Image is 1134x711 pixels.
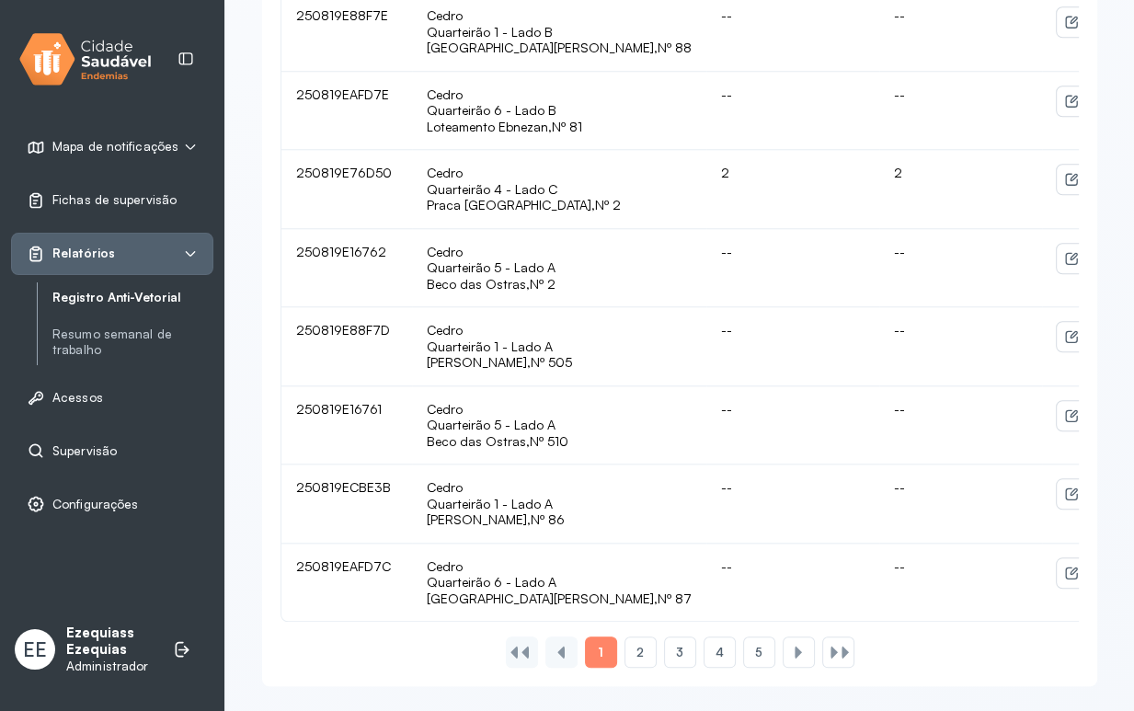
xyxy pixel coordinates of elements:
[281,307,412,386] td: 250819E88F7D
[427,40,658,55] span: [GEOGRAPHIC_DATA][PERSON_NAME],
[427,401,463,417] span: Cedro
[595,197,621,212] span: Nº 2
[281,386,412,465] td: 250819E16761
[706,544,879,622] td: --
[52,327,213,358] a: Resumo semanal de trabalho
[706,150,879,229] td: 2
[66,625,155,659] p: Ezequiass Ezequias
[27,442,198,460] a: Supervisão
[706,72,879,151] td: --
[427,24,692,40] span: Quarteirão 1 - Lado B
[52,390,103,406] span: Acessos
[281,229,412,308] td: 250819E16762
[52,192,177,208] span: Fichas de supervisão
[706,229,879,308] td: --
[52,286,213,309] a: Registro Anti-Vetorial
[427,574,692,591] span: Quarteirão 6 - Lado A
[636,645,644,660] span: 2
[552,119,582,134] span: Nº 81
[427,119,552,134] span: Loteamento Ebnezan,
[658,40,692,55] span: Nº 88
[427,197,595,212] span: Praca [GEOGRAPHIC_DATA],
[27,191,198,210] a: Fichas de supervisão
[427,86,463,102] span: Cedro
[879,229,1042,308] td: --
[427,433,530,449] span: Beco das Ostras,
[879,307,1042,386] td: --
[427,181,692,198] span: Quarteirão 4 - Lado C
[27,388,198,407] a: Acessos
[52,497,138,512] span: Configurações
[879,464,1042,544] td: --
[755,645,762,660] span: 5
[427,511,531,527] span: [PERSON_NAME],
[531,354,572,370] span: Nº 505
[879,386,1042,465] td: --
[427,259,692,276] span: Quarteirão 5 - Lado A
[427,244,463,259] span: Cedro
[427,338,692,355] span: Quarteirão 1 - Lado A
[281,150,412,229] td: 250819E76D50
[530,433,568,449] span: Nº 510
[427,591,658,606] span: [GEOGRAPHIC_DATA][PERSON_NAME],
[52,443,117,459] span: Supervisão
[52,290,213,305] a: Registro Anti-Vetorial
[427,276,530,292] span: Beco das Ostras,
[706,464,879,544] td: --
[52,246,115,261] span: Relatórios
[598,644,603,660] span: 1
[427,7,463,23] span: Cedro
[27,495,198,513] a: Configurações
[19,29,152,89] img: logo.svg
[427,322,463,338] span: Cedro
[23,637,47,661] span: EE
[52,323,213,361] a: Resumo semanal de trabalho
[530,276,556,292] span: Nº 2
[281,464,412,544] td: 250819ECBE3B
[281,72,412,151] td: 250819EAFD7E
[427,102,692,119] span: Quarteirão 6 - Lado B
[66,659,155,674] p: Administrador
[281,544,412,622] td: 250819EAFD7C
[427,479,463,495] span: Cedro
[879,150,1042,229] td: 2
[427,417,692,433] span: Quarteirão 5 - Lado A
[427,558,463,574] span: Cedro
[427,354,531,370] span: [PERSON_NAME],
[427,496,692,512] span: Quarteirão 1 - Lado A
[531,511,565,527] span: Nº 86
[658,591,692,606] span: Nº 87
[52,139,178,155] span: Mapa de notificações
[706,386,879,465] td: --
[676,645,683,660] span: 3
[706,307,879,386] td: --
[427,165,463,180] span: Cedro
[879,72,1042,151] td: --
[715,645,723,660] span: 4
[879,544,1042,622] td: --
